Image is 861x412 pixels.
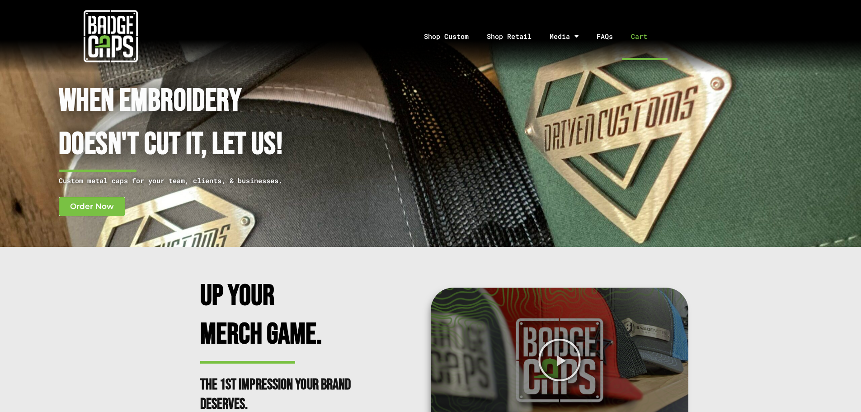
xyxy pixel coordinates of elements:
a: Order Now [59,197,125,216]
a: Shop Custom [415,13,478,60]
a: Media [541,13,588,60]
h1: When Embroidery Doesn't cut it, Let Us! [59,80,383,167]
div: Play Video [537,338,582,382]
span: Order Now [70,203,114,210]
p: Custom metal caps for your team, clients, & businesses. [59,175,383,186]
nav: Menu [221,13,861,60]
h2: Up Your Merch Game. [200,277,358,354]
img: badgecaps white logo with green acccent [84,9,138,63]
iframe: Chat Widget [816,369,861,412]
a: Shop Retail [478,13,541,60]
a: FAQs [588,13,622,60]
a: Cart [622,13,668,60]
